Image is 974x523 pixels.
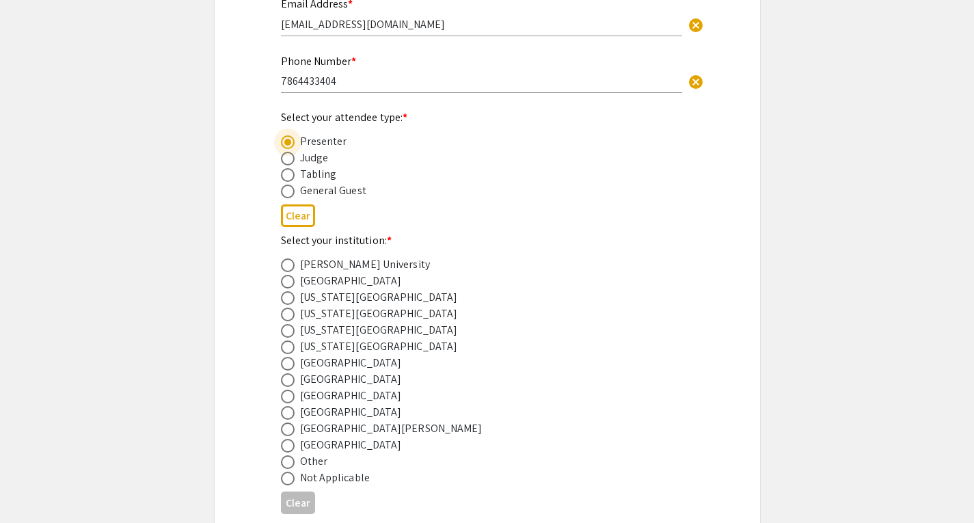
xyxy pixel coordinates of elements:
[281,233,392,247] mat-label: Select your institution:
[300,470,370,486] div: Not Applicable
[300,371,402,388] div: [GEOGRAPHIC_DATA]
[300,289,458,306] div: [US_STATE][GEOGRAPHIC_DATA]
[682,68,709,95] button: Clear
[300,338,458,355] div: [US_STATE][GEOGRAPHIC_DATA]
[688,74,704,90] span: cancel
[300,133,347,150] div: Presenter
[300,322,458,338] div: [US_STATE][GEOGRAPHIC_DATA]
[300,166,337,183] div: Tabling
[281,17,682,31] input: Type Here
[281,492,315,514] button: Clear
[281,110,408,124] mat-label: Select your attendee type:
[281,54,356,68] mat-label: Phone Number
[682,10,709,38] button: Clear
[300,437,402,453] div: [GEOGRAPHIC_DATA]
[300,306,458,322] div: [US_STATE][GEOGRAPHIC_DATA]
[300,388,402,404] div: [GEOGRAPHIC_DATA]
[281,74,682,88] input: Type Here
[688,17,704,33] span: cancel
[300,420,483,437] div: [GEOGRAPHIC_DATA][PERSON_NAME]
[300,404,402,420] div: [GEOGRAPHIC_DATA]
[300,256,430,273] div: [PERSON_NAME] University
[10,461,58,513] iframe: Chat
[300,150,329,166] div: Judge
[300,355,402,371] div: [GEOGRAPHIC_DATA]
[300,273,402,289] div: [GEOGRAPHIC_DATA]
[300,453,328,470] div: Other
[281,204,315,227] button: Clear
[300,183,366,199] div: General Guest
